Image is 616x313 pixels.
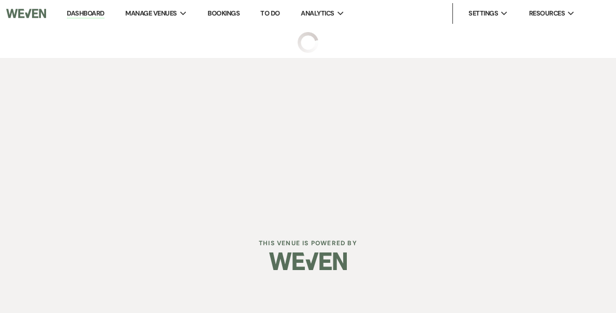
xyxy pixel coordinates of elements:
a: Bookings [208,9,240,18]
img: loading spinner [298,32,318,53]
span: Resources [529,8,565,19]
img: Weven Logo [269,243,347,279]
img: Weven Logo [6,3,46,24]
span: Manage Venues [125,8,177,19]
a: Dashboard [67,9,104,19]
span: Settings [468,8,498,19]
span: Analytics [301,8,334,19]
a: To Do [260,9,280,18]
